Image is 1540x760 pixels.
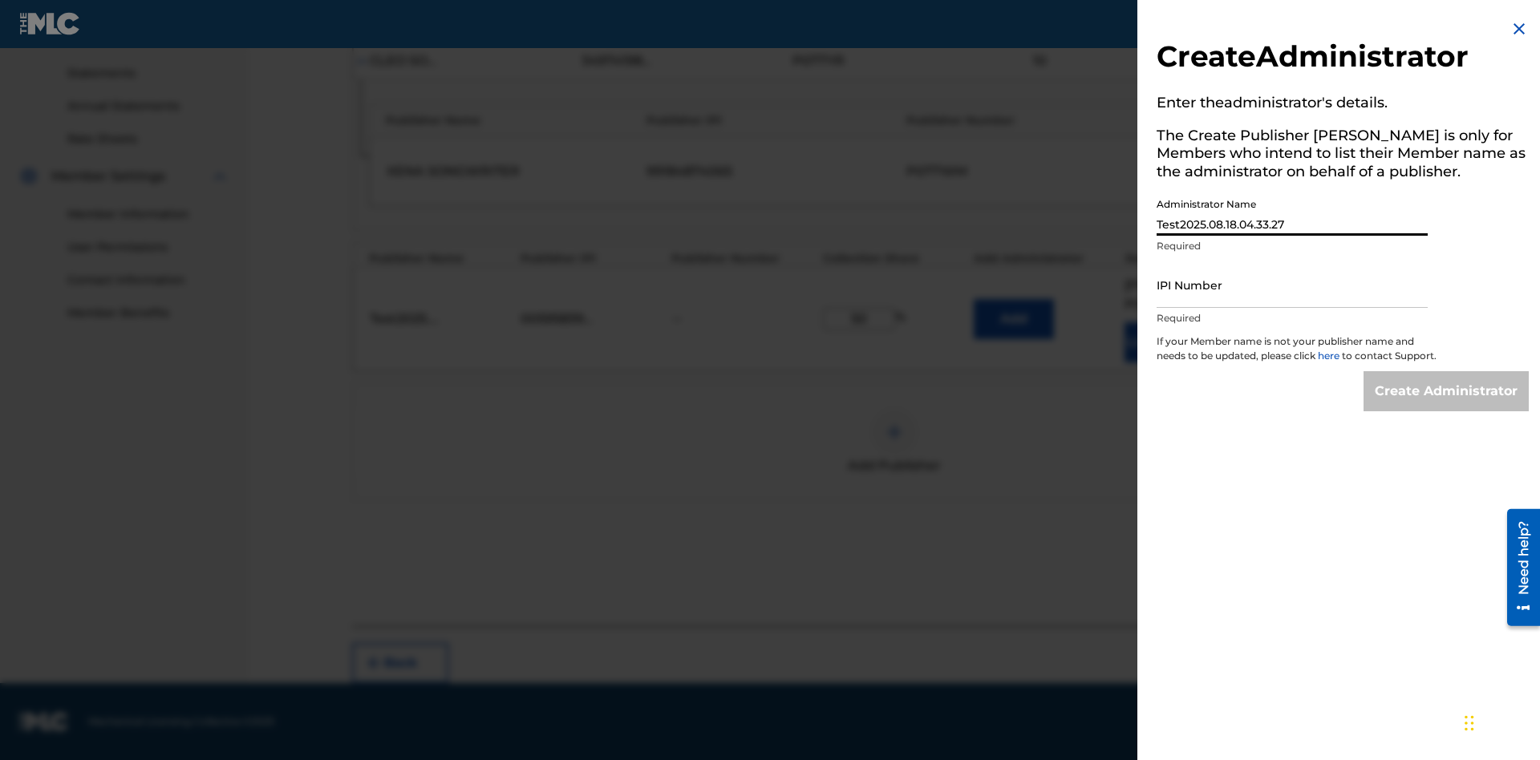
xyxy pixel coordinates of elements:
[1460,683,1540,760] iframe: Chat Widget
[1157,334,1437,371] p: If your Member name is not your publisher name and needs to be updated, please click to contact S...
[1157,311,1428,325] p: Required
[1157,89,1529,122] h5: Enter the administrator 's details.
[1157,122,1529,191] h5: The Create Publisher [PERSON_NAME] is only for Members who intend to list their Member name as th...
[1495,503,1540,634] iframe: Resource Center
[19,12,81,35] img: MLC Logo
[1157,38,1529,79] h2: Create Administrator
[1318,350,1342,362] a: here
[1157,239,1428,253] p: Required
[1465,699,1474,747] div: Drag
